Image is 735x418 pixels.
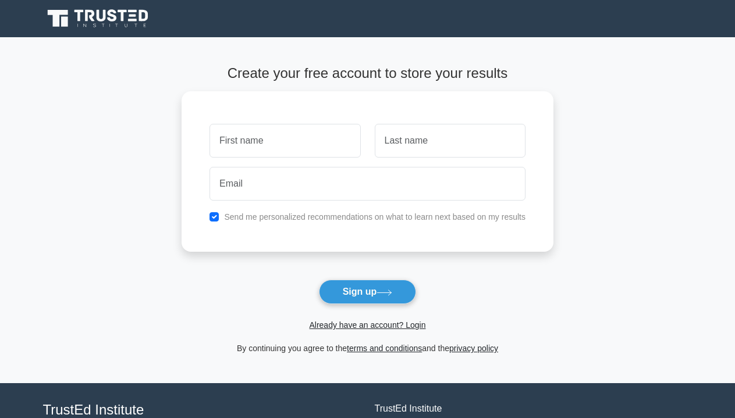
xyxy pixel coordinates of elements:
[375,124,525,158] input: Last name
[182,65,553,82] h4: Create your free account to store your results
[319,280,417,304] button: Sign up
[210,167,525,201] input: Email
[347,344,422,353] a: terms and conditions
[309,320,425,330] a: Already have an account? Login
[224,212,525,221] label: Send me personalized recommendations on what to learn next based on my results
[449,344,498,353] a: privacy policy
[175,341,560,355] div: By continuing you agree to the and the
[210,124,360,158] input: First name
